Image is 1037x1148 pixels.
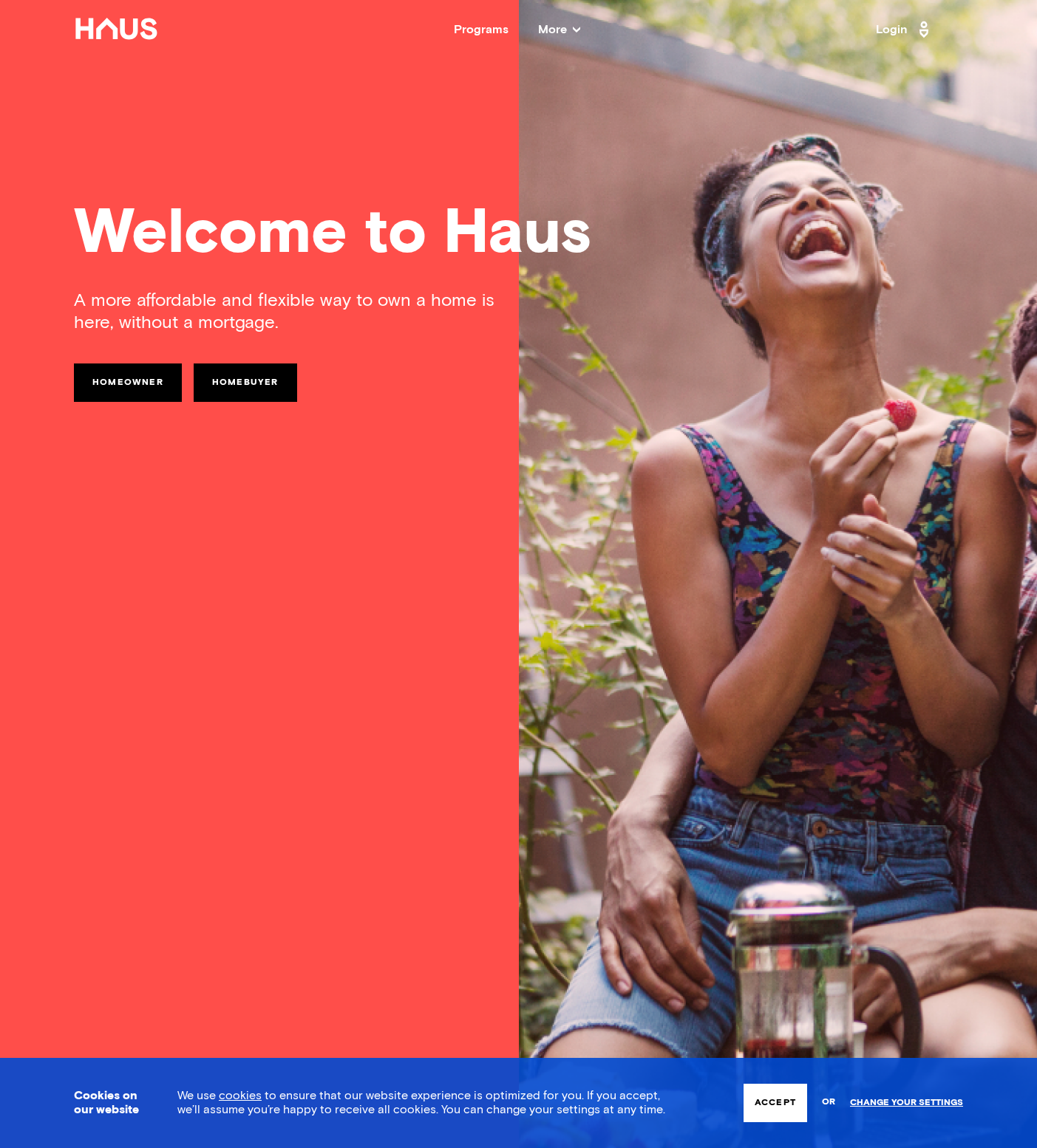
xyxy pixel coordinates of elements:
[822,1090,835,1115] span: or
[219,1090,262,1101] a: cookies
[454,24,509,35] a: Programs
[177,1090,665,1115] span: We use to ensure that our website experience is optimized for you. If you accept, we’ll assume yo...
[74,1089,140,1117] h3: Cookies on our website
[194,363,297,402] a: Homebuyer
[74,363,182,402] a: Homeowner
[74,290,519,334] div: A more affordable and flexible way to own a home is here, without a mortgage.
[538,24,580,35] span: More
[74,203,963,266] div: Welcome to Haus
[850,1098,963,1108] a: Change your settings
[876,18,934,41] a: Login
[744,1084,807,1122] button: Accept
